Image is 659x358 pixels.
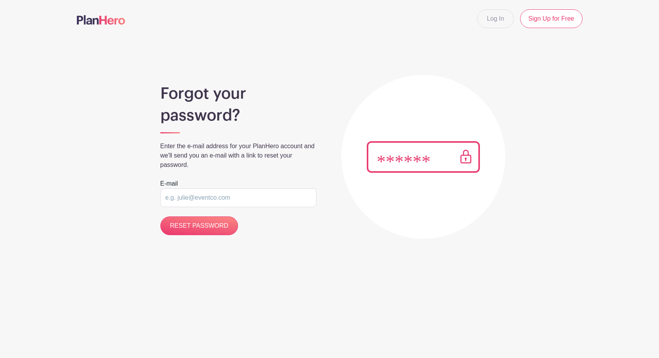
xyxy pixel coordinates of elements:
img: logo-507f7623f17ff9eddc593b1ce0a138ce2505c220e1c5a4e2b4648c50719b7d32.svg [77,15,125,25]
a: Sign Up for Free [520,9,582,28]
a: Log In [477,9,514,28]
input: e.g. julie@eventco.com [160,188,316,207]
h1: password? [160,106,316,125]
label: E-mail [160,179,178,188]
img: Pass [367,141,480,173]
h1: Forgot your [160,84,316,103]
input: RESET PASSWORD [160,216,238,235]
p: Enter the e-mail address for your PlanHero account and we'll send you an e-mail with a link to re... [160,142,316,170]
